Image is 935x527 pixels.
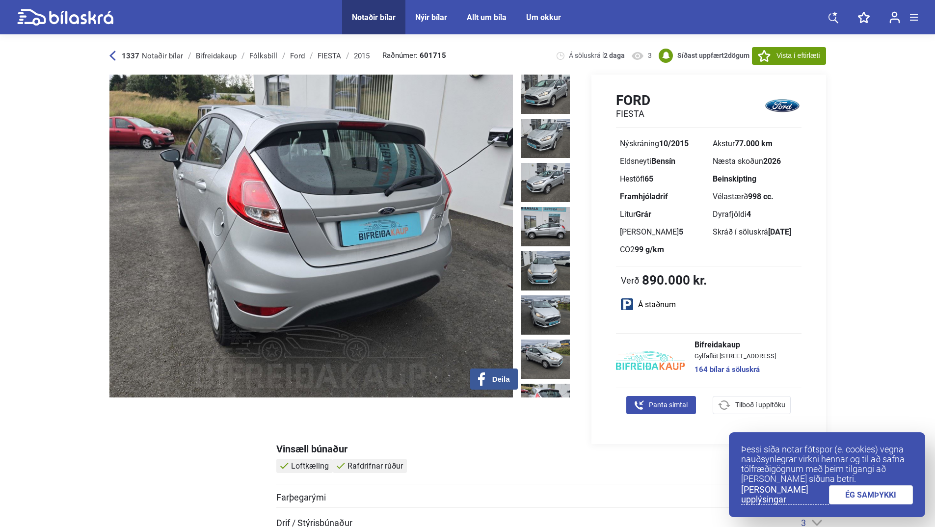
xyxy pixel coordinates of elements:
[642,274,707,287] b: 890.000 kr.
[620,140,705,148] div: Nýskráning
[768,227,791,237] b: [DATE]
[651,157,675,166] b: Bensín
[889,11,900,24] img: user-login.svg
[276,493,326,502] span: Farþegarými
[679,227,683,237] b: 5
[620,175,705,183] div: Hestöfl
[748,192,774,201] b: 998 cc.
[354,52,370,60] div: 2015
[382,52,446,59] span: Raðnúmer:
[763,92,801,120] img: logo Ford FIESTA
[713,158,798,165] div: Næsta skoðun
[752,47,826,65] button: Vista í eftirlæti
[521,207,570,246] img: 1756138579_3713251602100419685_28438552204943812.jpg
[621,275,640,285] span: Verð
[347,461,403,471] span: Rafdrifnar rúður
[741,445,913,484] p: Þessi síða notar fótspor (e. cookies) vegna nauðsynlegrar virkni hennar og til að safna tölfræðig...
[713,174,756,184] b: Beinskipting
[526,13,561,22] a: Um okkur
[521,119,570,158] img: 1756138577_3097854412535946989_28438549559124837.jpg
[763,157,781,166] b: 2026
[620,158,705,165] div: Eldsneyti
[713,140,798,148] div: Akstur
[695,366,776,373] a: 164 bílar á söluskrá
[636,210,651,219] b: Grár
[644,174,653,184] b: 65
[735,400,785,410] span: Tilboð í uppítöku
[677,52,749,59] b: Síðast uppfært dögum
[620,246,705,254] div: CO2
[638,301,676,309] span: Á staðnum
[196,52,237,60] div: Bifreidakaup
[829,485,913,504] a: ÉG SAMÞYKKI
[492,375,510,384] span: Deila
[276,444,826,454] div: Vinsæll búnaður
[620,228,705,236] div: [PERSON_NAME]
[616,108,650,119] h2: FIESTA
[467,13,507,22] a: Allt um bíla
[648,51,652,60] span: 3
[569,51,625,60] span: Á söluskrá í
[724,52,728,59] span: 2
[635,245,664,254] b: 99 g/km
[713,228,798,236] div: Skráð í söluskrá
[318,52,341,60] div: FIESTA
[620,192,668,201] b: Framhjóladrif
[470,369,518,390] button: Deila
[659,139,689,148] b: 10/2015
[521,384,570,423] img: 1756138580_2121685173474783696_28438552895772367.jpg
[352,13,396,22] a: Notaðir bílar
[713,193,798,201] div: Vélastærð
[249,52,277,60] div: Fólksbíll
[415,13,447,22] a: Nýir bílar
[521,163,570,202] img: 1756138577_1293685537448822726_28438550234748187.jpg
[521,75,570,114] img: 1756138578_5072938124573304711_28438550898017677.jpg
[142,52,183,60] span: Notaðir bílar
[649,400,688,410] span: Panta símtal
[695,341,776,349] span: Bifreidakaup
[291,461,329,471] span: Loftkæling
[521,340,570,379] img: 1756138574_4351858912817658877_28438547338444043.jpg
[735,139,773,148] b: 77.000 km
[122,52,139,60] b: 1337
[290,52,305,60] div: Ford
[604,52,625,59] b: 2 daga
[420,52,446,59] b: 601715
[695,353,776,359] span: Gylfaflöt [STREET_ADDRESS]
[776,51,820,61] span: Vista í eftirlæti
[747,210,751,219] b: 4
[521,295,570,335] img: 1756138575_7391553316602710773_28438548138488219.jpg
[741,485,829,505] a: [PERSON_NAME] upplýsingar
[713,211,798,218] div: Dyrafjöldi
[521,251,570,290] img: 1756138576_4464559475380439909_28438548853942188.jpg
[616,92,650,108] h1: Ford
[620,211,705,218] div: Litur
